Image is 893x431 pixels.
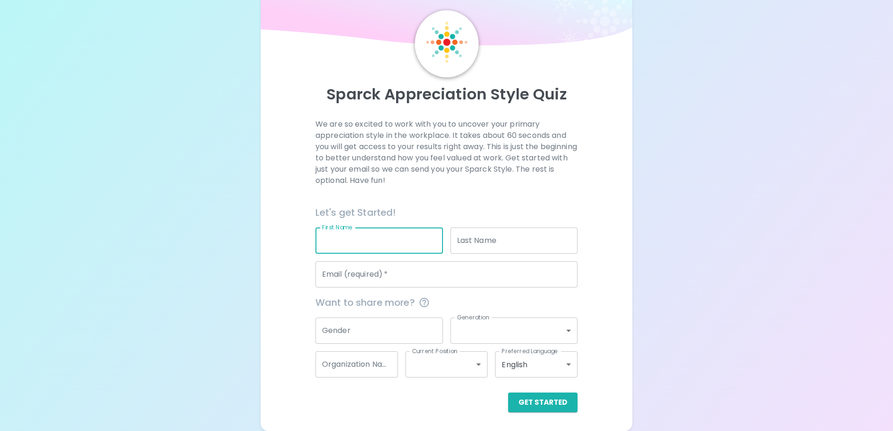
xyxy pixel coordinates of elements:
[495,351,578,378] div: English
[426,22,467,63] img: Sparck Logo
[457,313,489,321] label: Generation
[412,347,458,355] label: Current Position
[419,297,430,308] svg: This information is completely confidential and only used for aggregated appreciation studies at ...
[315,119,578,186] p: We are so excited to work with you to uncover your primary appreciation style in the workplace. I...
[508,393,578,412] button: Get Started
[315,295,578,310] span: Want to share more?
[322,223,353,231] label: First Name
[315,205,578,220] h6: Let's get Started!
[272,85,622,104] p: Sparck Appreciation Style Quiz
[502,347,558,355] label: Preferred Language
